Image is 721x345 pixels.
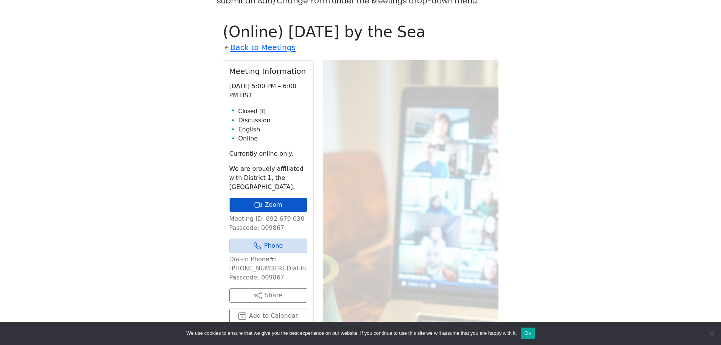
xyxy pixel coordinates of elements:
[230,41,296,54] a: Back to Meetings
[229,309,307,323] button: Add to Calendar
[229,149,307,158] p: Currently online only.
[223,23,498,41] h1: (Online) [DATE] by the Sea
[238,116,307,125] li: Discussion
[229,239,307,253] a: Phone
[229,164,307,192] p: We are proudly affiliated with District 1, the [GEOGRAPHIC_DATA].
[238,107,265,116] button: Closed
[229,214,307,233] p: Meeting ID: 692 679 030 Passcode: 009867
[521,328,535,339] button: Ok
[229,288,307,303] button: Share
[708,329,715,337] span: No
[229,198,307,212] a: Zoom
[186,329,517,337] span: We use cookies to ensure that we give you the best experience on our website. If you continue to ...
[238,107,257,116] span: Closed
[229,255,307,282] p: Dial-In Phone#: [PHONE_NUMBER] Dial-In Passcode: 009867
[238,125,307,134] li: English
[229,67,307,76] h2: Meeting Information
[238,134,307,143] li: Online
[229,82,307,100] p: [DATE] 5:00 PM – 6:00 PM HST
